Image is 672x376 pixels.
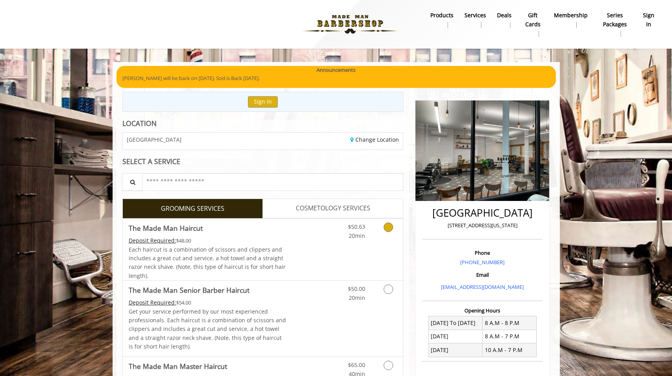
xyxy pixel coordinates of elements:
span: $65.00 [348,361,365,369]
h3: Opening Hours [422,308,543,313]
span: Each haircut is a combination of scissors and clippers and includes a great cut and service, a ho... [129,246,286,279]
td: [DATE] [428,330,483,343]
p: [STREET_ADDRESS][US_STATE] [424,221,541,230]
span: GROOMING SERVICES [161,204,224,214]
a: [EMAIL_ADDRESS][DOMAIN_NAME] [441,283,524,290]
button: Service Search [122,173,142,191]
b: LOCATION [122,119,157,128]
a: MembershipMembership [548,10,593,30]
td: [DATE] To [DATE] [428,316,483,330]
span: $50.00 [348,285,365,292]
td: 8 A.M - 8 P.M [483,316,537,330]
p: Get your service performed by our most experienced professionals. Each haircut is a combination o... [129,307,286,351]
b: The Made Man Senior Barber Haircut [129,285,249,296]
a: [PHONE_NUMBER] [460,259,504,266]
div: $54.00 [129,298,286,307]
b: Membership [554,11,588,20]
a: ServicesServices [459,10,492,30]
h2: [GEOGRAPHIC_DATA] [424,207,541,219]
span: This service needs some Advance to be paid before we block your appointment [129,299,176,306]
a: DealsDeals [492,10,517,30]
div: $48.00 [129,236,286,245]
a: Productsproducts [425,10,459,30]
b: Announcements [317,66,355,74]
img: Made Man Barbershop logo [296,3,404,46]
b: Series packages [599,11,631,29]
div: SELECT A SERVICE [122,158,404,165]
td: [DATE] [428,343,483,357]
p: [PERSON_NAME] will be back on [DATE]. Sod is Back [DATE]. [122,74,550,82]
a: Gift cardsgift cards [517,10,548,39]
span: COSMETOLOGY SERVICES [296,203,370,214]
td: 10 A.M - 7 P.M [483,343,537,357]
a: Change Location [350,136,399,143]
a: Series packagesSeries packages [593,10,637,39]
b: The Made Man Master Haircut [129,361,227,372]
h3: Email [424,272,541,277]
b: gift cards [523,11,543,29]
b: products [430,11,453,20]
span: 20min [349,294,365,301]
span: [GEOGRAPHIC_DATA] [127,137,182,142]
span: 20min [349,232,365,239]
h3: Phone [424,250,541,256]
span: This service needs some Advance to be paid before we block your appointment [129,237,176,244]
a: sign insign in [637,10,661,30]
b: The Made Man Haircut [129,223,203,234]
b: Deals [497,11,512,20]
button: Sign In [248,96,278,108]
td: 8 A.M - 7 P.M [483,330,537,343]
b: sign in [642,11,655,29]
span: $50.63 [348,223,365,230]
b: Services [464,11,486,20]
